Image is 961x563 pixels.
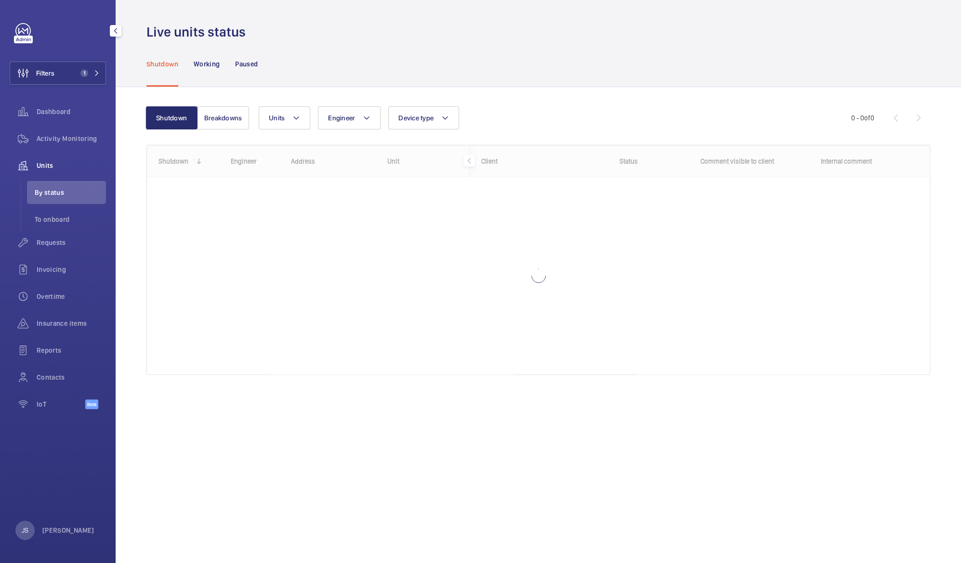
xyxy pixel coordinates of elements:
p: Working [194,59,220,69]
span: 1 [80,69,88,77]
button: Filters1 [10,62,106,85]
p: Shutdown [146,59,178,69]
span: Insurance items [37,319,106,328]
span: Engineer [328,114,355,122]
button: Device type [388,106,459,129]
p: Paused [235,59,258,69]
h1: Live units status [146,23,251,41]
span: Requests [37,238,106,247]
span: Dashboard [37,107,106,116]
span: Filters [36,68,54,78]
span: IoT [37,399,85,409]
span: Units [269,114,285,122]
span: Activity Monitoring [37,134,106,143]
span: To onboard [35,215,106,224]
span: Contacts [37,372,106,382]
button: Engineer [318,106,381,129]
span: Beta [85,399,98,409]
button: Breakdowns [197,106,249,129]
span: of [864,114,870,122]
p: [PERSON_NAME] [42,525,94,535]
span: Reports [37,345,106,355]
span: Overtime [37,292,106,301]
span: Units [37,161,106,170]
span: By status [35,188,106,197]
button: Shutdown [145,106,197,129]
p: JS [22,525,28,535]
span: Device type [398,114,434,122]
span: 0 - 0 0 [851,115,874,121]
button: Units [259,106,310,129]
span: Invoicing [37,265,106,274]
